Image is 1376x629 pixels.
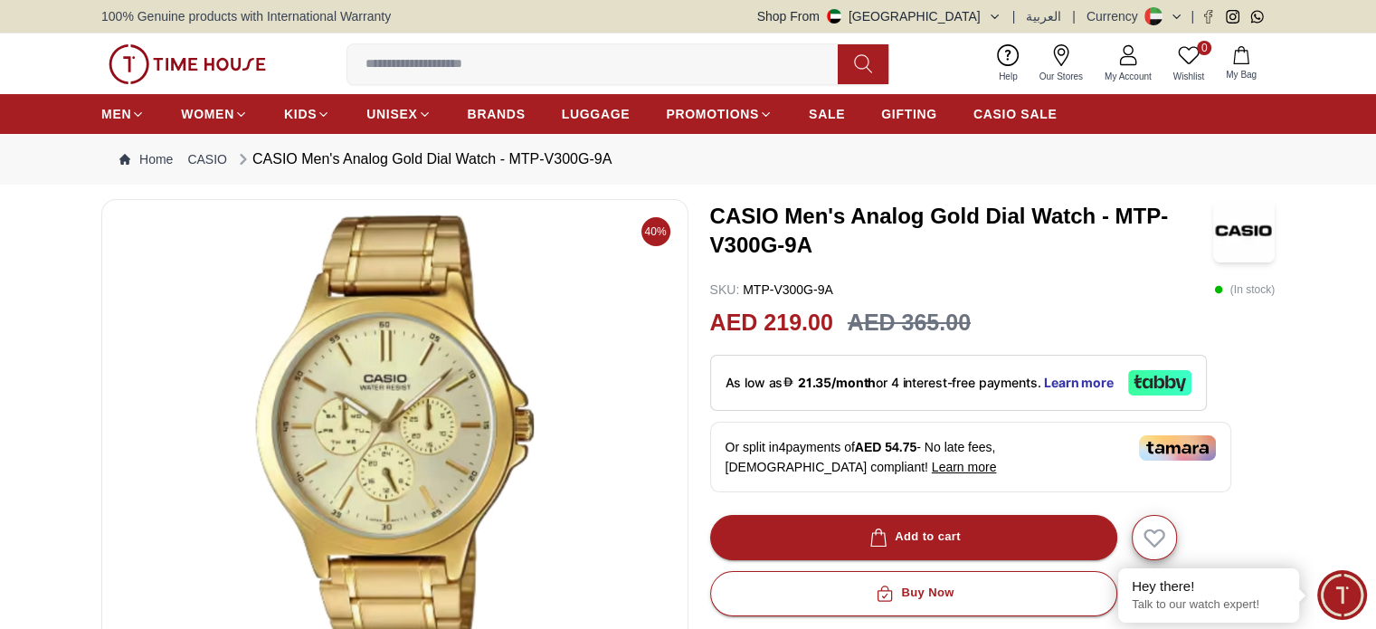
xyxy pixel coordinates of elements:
[562,98,631,130] a: LUGGAGE
[848,306,971,340] h3: AED 365.00
[234,148,612,170] div: CASIO Men's Analog Gold Dial Watch - MTP-V300G-9A
[284,105,317,123] span: KIDS
[827,9,841,24] img: United Arab Emirates
[1032,70,1090,83] span: Our Stores
[1072,7,1076,25] span: |
[1012,7,1016,25] span: |
[1026,7,1061,25] button: العربية
[809,98,845,130] a: SALE
[710,571,1117,616] button: Buy Now
[710,282,740,297] span: SKU :
[1029,41,1094,87] a: Our Stores
[666,105,759,123] span: PROMOTIONS
[101,98,145,130] a: MEN
[855,440,916,454] span: AED 54.75
[710,306,833,340] h2: AED 219.00
[1213,199,1275,262] img: CASIO Men's Analog Gold Dial Watch - MTP-V300G-9A
[366,105,417,123] span: UNISEX
[757,7,1001,25] button: Shop From[GEOGRAPHIC_DATA]
[1215,43,1267,85] button: My Bag
[284,98,330,130] a: KIDS
[366,98,431,130] a: UNISEX
[1197,41,1211,55] span: 0
[1166,70,1211,83] span: Wishlist
[1087,7,1145,25] div: Currency
[119,150,173,168] a: Home
[1214,281,1275,299] p: ( In stock )
[1162,41,1215,87] a: 0Wishlist
[881,105,937,123] span: GIFTING
[1132,577,1286,596] div: Hey there!
[1139,435,1216,461] img: Tamara
[1250,10,1264,24] a: Whatsapp
[1226,10,1239,24] a: Instagram
[101,134,1275,185] nav: Breadcrumb
[1219,68,1264,81] span: My Bag
[562,105,631,123] span: LUGGAGE
[187,150,227,168] a: CASIO
[988,41,1029,87] a: Help
[1317,570,1367,620] div: Chat Widget
[468,105,526,123] span: BRANDS
[710,515,1117,560] button: Add to cart
[1201,10,1215,24] a: Facebook
[666,98,773,130] a: PROMOTIONS
[181,105,234,123] span: WOMEN
[866,527,961,548] div: Add to cart
[710,422,1231,492] div: Or split in 4 payments of - No late fees, [DEMOGRAPHIC_DATA] compliant!
[109,44,266,84] img: ...
[881,98,937,130] a: GIFTING
[101,105,131,123] span: MEN
[973,98,1058,130] a: CASIO SALE
[468,98,526,130] a: BRANDS
[809,105,845,123] span: SALE
[1097,70,1159,83] span: My Account
[973,105,1058,123] span: CASIO SALE
[641,217,670,246] span: 40%
[872,583,954,604] div: Buy Now
[181,98,248,130] a: WOMEN
[992,70,1025,83] span: Help
[710,202,1213,260] h3: CASIO Men's Analog Gold Dial Watch - MTP-V300G-9A
[932,460,997,474] span: Learn more
[1191,7,1194,25] span: |
[1132,597,1286,613] p: Talk to our watch expert!
[101,7,391,25] span: 100% Genuine products with International Warranty
[710,281,833,299] p: MTP-V300G-9A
